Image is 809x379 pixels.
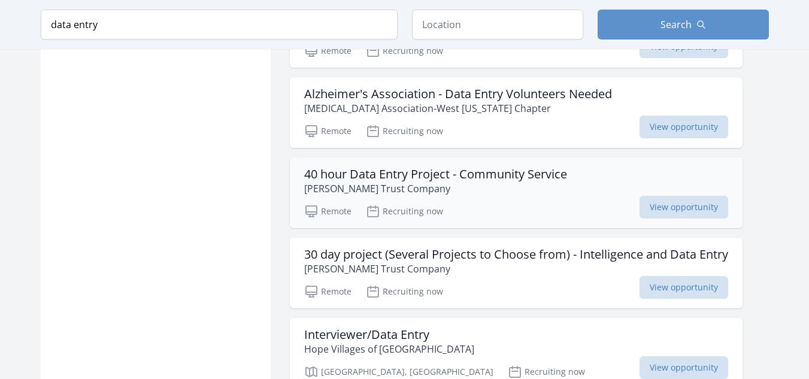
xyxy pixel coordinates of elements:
[304,167,567,181] h3: 40 hour Data Entry Project - Community Service
[304,247,728,262] h3: 30 day project (Several Projects to Choose from) - Intelligence and Data Entry
[366,204,443,219] p: Recruiting now
[304,87,612,101] h3: Alzheimer's Association - Data Entry Volunteers Needed
[290,77,743,148] a: Alzheimer's Association - Data Entry Volunteers Needed [MEDICAL_DATA] Association-West [US_STATE]...
[304,44,352,58] p: Remote
[290,157,743,228] a: 40 hour Data Entry Project - Community Service [PERSON_NAME] Trust Company Remote Recruiting now ...
[660,17,692,32] span: Search
[304,328,474,342] h3: Interviewer/Data Entry
[366,284,443,299] p: Recruiting now
[366,124,443,138] p: Recruiting now
[640,196,728,219] span: View opportunity
[366,44,443,58] p: Recruiting now
[640,356,728,379] span: View opportunity
[304,181,567,196] p: [PERSON_NAME] Trust Company
[304,204,352,219] p: Remote
[304,262,728,276] p: [PERSON_NAME] Trust Company
[304,101,612,116] p: [MEDICAL_DATA] Association-West [US_STATE] Chapter
[290,238,743,308] a: 30 day project (Several Projects to Choose from) - Intelligence and Data Entry [PERSON_NAME] Trus...
[508,365,585,379] p: Recruiting now
[640,276,728,299] span: View opportunity
[304,284,352,299] p: Remote
[304,124,352,138] p: Remote
[304,342,474,356] p: Hope Villages of [GEOGRAPHIC_DATA]
[640,116,728,138] span: View opportunity
[412,10,583,40] input: Location
[304,365,493,379] p: [GEOGRAPHIC_DATA], [GEOGRAPHIC_DATA]
[41,10,398,40] input: Keyword
[598,10,769,40] button: Search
